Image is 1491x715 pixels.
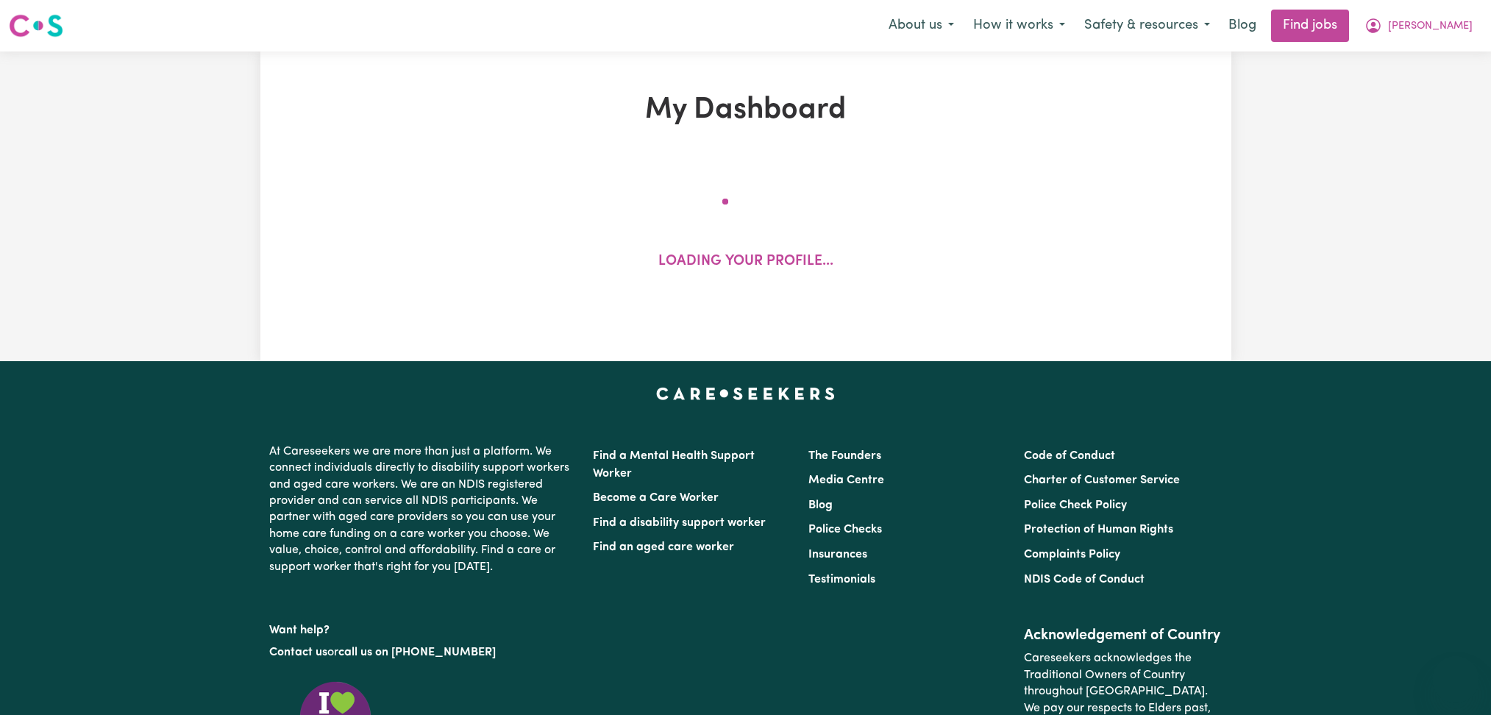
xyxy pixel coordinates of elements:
button: How it works [964,10,1075,41]
a: Careseekers home page [656,388,835,399]
img: Careseekers logo [9,13,63,39]
a: Careseekers logo [9,9,63,43]
a: Code of Conduct [1024,450,1115,462]
button: Safety & resources [1075,10,1220,41]
a: NDIS Code of Conduct [1024,574,1145,586]
a: call us on [PHONE_NUMBER] [338,647,496,658]
a: Testimonials [808,574,875,586]
a: The Founders [808,450,881,462]
a: Find a disability support worker [593,517,766,529]
a: Find a Mental Health Support Worker [593,450,755,480]
button: About us [879,10,964,41]
h1: My Dashboard [431,93,1061,128]
p: or [269,638,575,666]
a: Protection of Human Rights [1024,524,1173,536]
a: Police Checks [808,524,882,536]
p: At Careseekers we are more than just a platform. We connect individuals directly to disability su... [269,438,575,581]
a: Blog [808,499,833,511]
button: My Account [1355,10,1482,41]
p: Loading your profile... [658,252,833,273]
span: [PERSON_NAME] [1388,18,1473,35]
a: Media Centre [808,474,884,486]
a: Insurances [808,549,867,561]
a: Blog [1220,10,1265,42]
p: Want help? [269,616,575,638]
a: Charter of Customer Service [1024,474,1180,486]
a: Complaints Policy [1024,549,1120,561]
a: Police Check Policy [1024,499,1127,511]
a: Become a Care Worker [593,492,719,504]
a: Find jobs [1271,10,1349,42]
h2: Acknowledgement of Country [1024,627,1222,644]
a: Contact us [269,647,327,658]
iframe: Button to launch messaging window [1432,656,1479,703]
a: Find an aged care worker [593,541,734,553]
